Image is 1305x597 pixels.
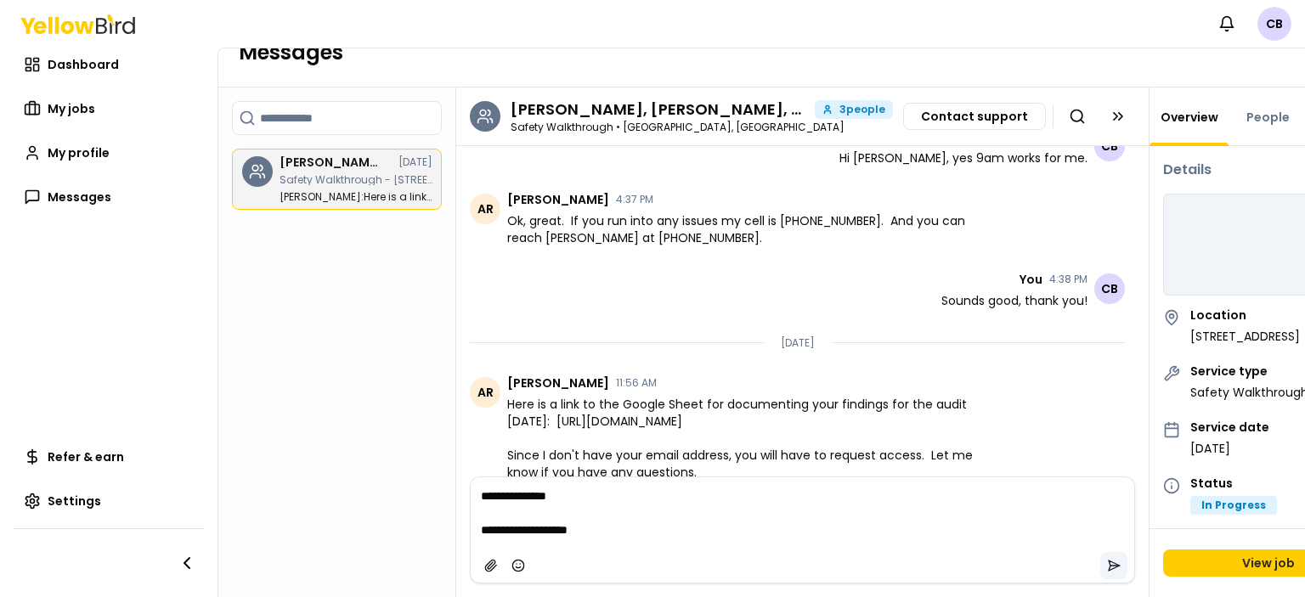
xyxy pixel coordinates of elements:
span: CB [1094,273,1125,304]
span: Messages [48,189,111,206]
span: Refer & earn [48,448,124,465]
a: My profile [14,136,204,170]
span: You [1020,273,1042,285]
p: [DATE] [781,336,815,350]
h4: Location [1190,309,1300,321]
h4: Service date [1190,421,1269,433]
span: Settings [48,493,101,510]
span: Ok, great. If you run into any issues my cell is [PHONE_NUMBER]. And you can reach [PERSON_NAME] ... [507,212,998,246]
a: Messages [14,180,204,214]
span: CB [1094,131,1125,161]
time: 4:37 PM [616,194,653,205]
time: 11:56 AM [616,378,657,388]
span: 3 people [839,104,885,115]
time: 4:38 PM [1049,274,1087,284]
span: AR [470,377,500,408]
p: [STREET_ADDRESS] [1190,328,1300,345]
h4: Status [1190,477,1277,489]
h3: Chris Baker, Angela Ray, Michael Schnupp [280,156,381,168]
a: Dashboard [14,48,204,82]
a: People [1236,109,1300,126]
span: Here is a link to the Google Sheet for documenting your findings for the audit [DATE]: [URL][DOMA... [507,396,998,481]
p: Here is a link to the Google Sheet for documenting your findings for the audit on Monday: https:/... [280,192,432,202]
span: AR [470,194,500,224]
div: In Progress [1190,496,1277,515]
a: My jobs [14,92,204,126]
time: [DATE] [398,157,432,167]
a: Overview [1150,109,1229,126]
a: Settings [14,484,204,518]
span: My jobs [48,100,95,117]
a: Refer & earn [14,440,204,474]
div: Chat messages [456,146,1149,476]
p: Safety Walkthrough • [GEOGRAPHIC_DATA], [GEOGRAPHIC_DATA] [511,122,893,132]
p: [DATE] [1190,440,1269,457]
span: Sounds good, thank you! [941,292,1087,309]
h3: Chris Baker, Angela Ray, Michael Schnupp [511,102,808,117]
span: [PERSON_NAME] [507,194,609,206]
span: My profile [48,144,110,161]
span: Hi [PERSON_NAME], yes 9am works for me. [839,149,1087,166]
span: [PERSON_NAME] [507,377,609,389]
a: [PERSON_NAME], [PERSON_NAME], [PERSON_NAME][DATE]Safety Walkthrough - [STREET_ADDRESS][PERSON_NAM... [232,149,442,210]
button: Contact support [903,103,1046,130]
span: Dashboard [48,56,119,73]
p: Safety Walkthrough - 6600 New Venture Gear Dr , East Syracuse, NY 13057 [280,175,432,185]
span: CB [1257,7,1291,41]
